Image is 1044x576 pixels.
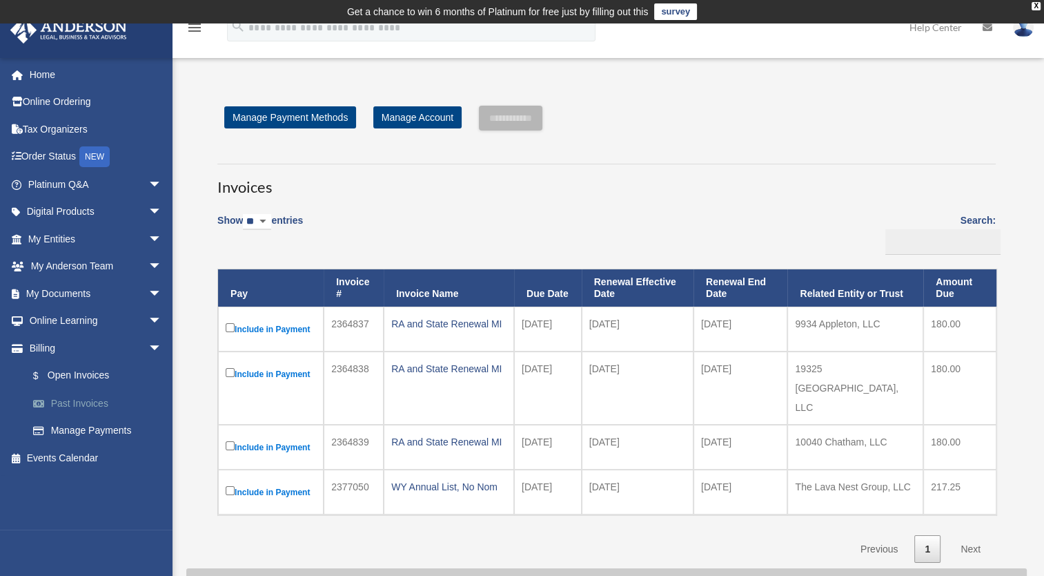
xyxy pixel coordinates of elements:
a: Billingarrow_drop_down [10,334,183,362]
span: $ [41,367,48,385]
td: The Lava Nest Group, LLC [787,470,923,515]
a: menu [186,24,203,36]
span: arrow_drop_down [148,307,176,336]
a: My Documentsarrow_drop_down [10,280,183,307]
input: Search: [885,229,1001,256]
a: Manage Account [373,106,462,128]
div: Get a chance to win 6 months of Platinum for free just by filling out this [347,3,649,20]
label: Show entries [217,212,303,244]
a: Home [10,61,183,88]
td: [DATE] [693,425,788,470]
span: arrow_drop_down [148,334,176,363]
input: Include in Payment [226,486,235,495]
th: Invoice Name: activate to sort column ascending [384,269,514,307]
a: My Anderson Teamarrow_drop_down [10,253,183,280]
a: Tax Organizers [10,115,183,143]
a: Online Learningarrow_drop_down [10,307,183,335]
td: [DATE] [693,352,788,425]
td: [DATE] [514,425,582,470]
div: NEW [79,146,110,167]
td: [DATE] [693,307,788,352]
label: Include in Payment [226,365,316,383]
span: arrow_drop_down [148,171,176,199]
td: [DATE] [693,470,788,515]
label: Include in Payment [226,483,316,501]
th: Renewal End Date: activate to sort column ascending [693,269,788,307]
a: Past Invoices [19,390,183,417]
a: Events Calendar [10,444,183,472]
div: RA and State Renewal MI [391,432,506,452]
td: 2364838 [324,352,384,425]
th: Renewal Effective Date: activate to sort column ascending [582,269,693,307]
td: 2377050 [324,470,384,515]
img: User Pic [1013,17,1034,37]
td: [DATE] [514,352,582,425]
td: [DATE] [582,352,693,425]
th: Pay: activate to sort column descending [218,269,324,307]
a: Manage Payment Methods [224,106,356,128]
div: RA and State Renewal MI [391,314,506,334]
td: 19325 [GEOGRAPHIC_DATA], LLC [787,352,923,425]
a: $Open Invoices [19,362,176,390]
i: search [230,19,246,34]
h3: Invoices [217,164,996,198]
td: 180.00 [923,425,996,470]
a: Platinum Q&Aarrow_drop_down [10,171,183,198]
td: 217.25 [923,470,996,515]
select: Showentries [243,214,271,230]
div: RA and State Renewal MI [391,359,506,378]
td: 10040 Chatham, LLC [787,425,923,470]
td: 2364837 [324,307,384,352]
th: Due Date: activate to sort column ascending [514,269,582,307]
a: My Entitiesarrow_drop_down [10,225,183,253]
div: WY Annual List, No Nom [391,477,506,497]
a: Manage Payments [19,417,183,445]
td: [DATE] [582,307,693,352]
input: Include in Payment [226,323,235,332]
a: Digital Productsarrow_drop_down [10,198,183,226]
span: arrow_drop_down [148,198,176,227]
a: Online Ordering [10,88,183,116]
label: Include in Payment [226,320,316,338]
td: [DATE] [514,307,582,352]
label: Include in Payment [226,439,316,456]
th: Invoice #: activate to sort column ascending [324,269,384,307]
td: 9934 Appleton, LLC [787,307,923,352]
i: menu [186,19,203,36]
td: [DATE] [582,470,693,515]
span: arrow_drop_down [148,225,176,253]
img: Anderson Advisors Platinum Portal [6,17,131,44]
a: survey [654,3,697,20]
span: arrow_drop_down [148,253,176,281]
td: 180.00 [923,352,996,425]
a: Previous [850,535,908,564]
input: Include in Payment [226,441,235,450]
span: arrow_drop_down [148,280,176,308]
th: Related Entity or Trust: activate to sort column ascending [787,269,923,307]
td: 180.00 [923,307,996,352]
th: Amount Due: activate to sort column ascending [923,269,996,307]
label: Search: [880,212,996,255]
td: [DATE] [514,470,582,515]
a: Order StatusNEW [10,143,183,171]
td: 2364839 [324,425,384,470]
input: Include in Payment [226,368,235,377]
div: close [1032,2,1041,10]
td: [DATE] [582,425,693,470]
